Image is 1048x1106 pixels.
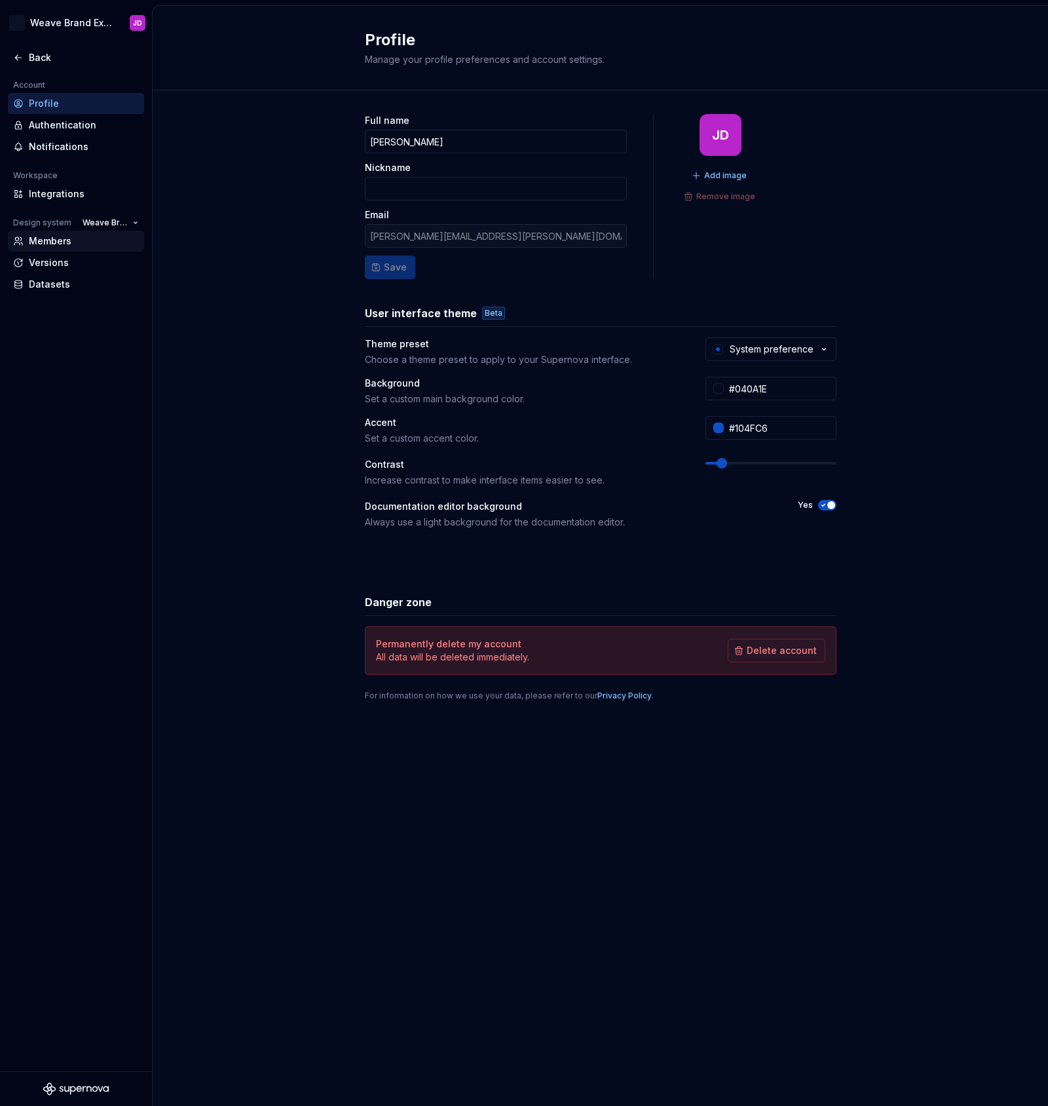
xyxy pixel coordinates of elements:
svg: Supernova Logo [43,1082,109,1096]
div: A [9,15,25,31]
div: Notifications [29,140,139,153]
div: Integrations [29,187,139,200]
label: Email [365,208,389,221]
div: Documentation editor background [365,500,774,513]
div: Contrast [365,458,682,471]
div: Beta [482,307,505,320]
div: Workspace [8,168,63,183]
div: Weave Brand Extended [30,16,114,29]
div: Profile [29,97,139,110]
div: Account [8,77,50,93]
h3: Danger zone [365,594,432,610]
a: Privacy Policy [597,691,652,700]
div: Accent [365,416,682,429]
button: Delete account [728,639,825,662]
div: System preference [730,343,814,356]
div: Versions [29,256,139,269]
label: Full name [365,114,409,127]
a: Notifications [8,136,144,157]
a: Datasets [8,274,144,295]
div: Set a custom main background color. [365,392,682,406]
input: #104FC6 [724,416,836,440]
span: Add image [704,170,747,181]
h4: Permanently delete my account [376,638,521,651]
div: Choose a theme preset to apply to your Supernova interface. [365,353,682,366]
span: Manage your profile preferences and account settings. [365,54,605,65]
div: For information on how we use your data, please refer to our . [365,691,836,701]
div: JD [712,130,729,140]
a: Profile [8,93,144,114]
div: Set a custom accent color. [365,432,682,445]
button: System preference [705,337,836,361]
a: Back [8,47,144,68]
div: Always use a light background for the documentation editor. [365,516,774,529]
div: JD [133,18,142,28]
div: Datasets [29,278,139,291]
a: Authentication [8,115,144,136]
div: Authentication [29,119,139,132]
label: Yes [798,500,813,510]
div: Back [29,51,139,64]
div: Design system [8,215,77,231]
div: Theme preset [365,337,682,351]
a: Versions [8,252,144,273]
span: Weave Brand Extended [83,218,128,228]
p: All data will be deleted immediately. [376,651,529,664]
a: Integrations [8,183,144,204]
div: Members [29,235,139,248]
div: Background [365,377,682,390]
div: Increase contrast to make interface items easier to see. [365,474,682,487]
span: Delete account [747,644,817,657]
h2: Profile [365,29,821,50]
a: Members [8,231,144,252]
button: Add image [688,166,753,185]
input: #FFFFFF [724,377,836,400]
label: Nickname [365,161,411,174]
button: AWeave Brand ExtendedJD [3,9,149,37]
h3: User interface theme [365,305,477,321]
